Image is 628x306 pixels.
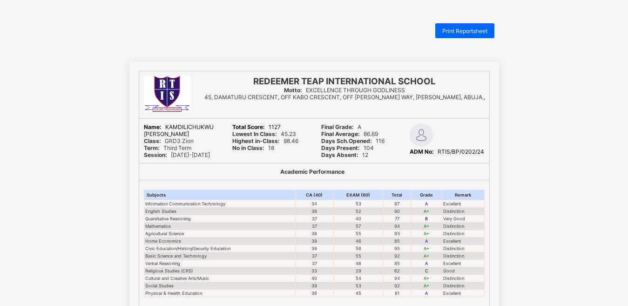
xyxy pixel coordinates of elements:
td: English Studies [144,207,296,215]
td: Agricultural Science [144,230,296,237]
td: A+ [411,274,442,282]
th: CA (40) [296,190,333,200]
td: A+ [411,245,442,252]
span: GRD3 Zion [144,137,194,144]
td: 29 [333,267,383,274]
span: 18 [232,144,274,151]
td: 53 [333,282,383,289]
span: [DATE]-[DATE] [144,151,210,158]
b: Class: [144,137,161,144]
td: Distinction [442,245,484,252]
td: 93 [383,230,411,237]
span: 45, DAMATURU CRESCENT, OFF KABO CRESCENT, OFF [PERSON_NAME] WAY, [PERSON_NAME], ABUJA., [204,94,485,101]
td: Verbal Reasoning [144,259,296,267]
span: 104 [321,144,374,151]
b: Final Average: [321,130,360,137]
td: 39 [296,245,333,252]
td: 81 [383,289,411,297]
b: Lowest In Class: [232,130,277,137]
b: Term: [144,144,160,151]
td: 92 [383,252,411,259]
td: 53 [333,200,383,207]
td: 85 [383,259,411,267]
td: A+ [411,207,442,215]
td: 33 [296,267,333,274]
td: B [411,215,442,222]
td: 38 [296,230,333,237]
span: RTIS/BP/0202/24 [410,148,484,155]
td: 37 [296,259,333,267]
td: Excellent [442,200,484,207]
td: Very Good [442,215,484,222]
td: A+ [411,222,442,230]
b: Final Grade: [321,123,354,130]
b: Highest in-Class: [232,137,280,144]
td: 37 [296,215,333,222]
td: Religious Studies (CRS) [144,267,296,274]
td: Good [442,267,484,274]
td: A [411,200,442,207]
td: 62 [383,267,411,274]
span: Print Reportsheet [442,27,487,34]
td: A+ [411,230,442,237]
b: Name: [144,123,162,130]
span: Third Term [144,144,191,151]
td: Distinction [442,282,484,289]
td: 52 [333,207,383,215]
span: KAMDILICHUKWU [PERSON_NAME] [144,123,214,137]
td: 48 [333,259,383,267]
span: REDEEMER TEAP INTERNATIONAL SCHOOL [253,76,436,87]
b: No in Class: [232,144,264,151]
td: 40 [296,274,333,282]
th: Grade [411,190,442,200]
td: 55 [333,230,383,237]
span: 86.69 [321,130,378,137]
td: 46 [333,237,383,245]
b: Days Absent: [321,151,358,158]
td: C [411,267,442,274]
td: 92 [383,282,411,289]
td: Distinction [442,274,484,282]
td: Information Communication Technology [144,200,296,207]
th: EXAM (60) [333,190,383,200]
td: Mathematics [144,222,296,230]
b: Motto: [284,87,302,94]
td: Home Economics [144,237,296,245]
td: 85 [383,237,411,245]
td: 90 [383,207,411,215]
span: 45.23 [232,130,296,137]
th: Remark [442,190,484,200]
span: A [321,123,361,130]
td: 56 [333,245,383,252]
td: 54 [333,274,383,282]
td: Distinction [442,230,484,237]
td: A [411,259,442,267]
td: 45 [333,289,383,297]
b: Days Sch.Opened: [321,137,372,144]
td: 37 [296,252,333,259]
span: 1127 [232,123,281,130]
b: Days Present: [321,144,360,151]
b: ADM No: [410,148,434,155]
td: Distinction [442,207,484,215]
td: 36 [296,289,333,297]
td: Distinction [442,252,484,259]
td: Quantitative Reasoning [144,215,296,222]
b: Academic Performance [280,168,344,175]
td: Excellent [442,237,484,245]
span: 12 [321,151,368,158]
td: 94 [383,274,411,282]
th: Subjects [144,190,296,200]
td: Physical & Health Education [144,289,296,297]
td: Excellent [442,289,484,297]
td: 87 [383,200,411,207]
td: Civic Education/History/Security Education [144,245,296,252]
td: 40 [333,215,383,222]
b: Session: [144,151,167,158]
td: 95 [383,245,411,252]
td: Social Studies [144,282,296,289]
td: A [411,289,442,297]
td: Basic Science and Technology [144,252,296,259]
td: 94 [383,222,411,230]
td: 37 [296,222,333,230]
